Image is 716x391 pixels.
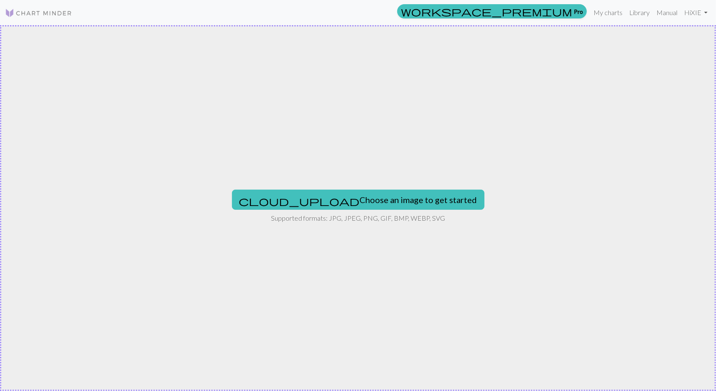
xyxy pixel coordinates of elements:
a: My charts [590,4,626,21]
span: workspace_premium [401,5,572,17]
a: Manual [653,4,681,21]
p: Supported formats: JPG, JPEG, PNG, GIF, BMP, WEBP, SVG [271,213,445,223]
a: HiXIE [681,4,711,21]
a: Library [626,4,653,21]
img: Logo [5,8,72,18]
span: cloud_upload [239,195,360,207]
a: Pro [397,4,587,18]
button: Choose an image to get started [232,190,484,210]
